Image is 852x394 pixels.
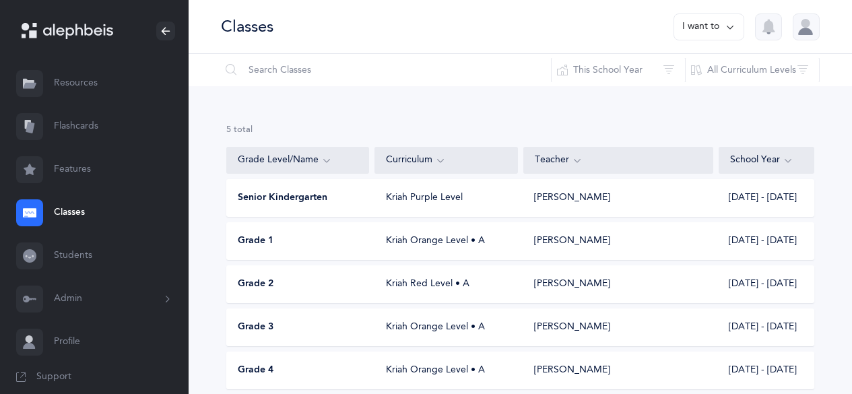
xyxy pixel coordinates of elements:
div: [DATE] - [DATE] [718,364,814,377]
div: [PERSON_NAME] [534,234,610,248]
div: Curriculum [386,153,506,168]
div: Kriah Orange Level • A [375,234,518,248]
div: [PERSON_NAME] [534,364,610,377]
div: Kriah Orange Level • A [375,321,518,334]
div: [DATE] - [DATE] [718,321,814,334]
span: Grade 4 [238,364,273,377]
div: Kriah Purple Level [375,191,518,205]
span: Senior Kindergarten [238,191,327,205]
div: Kriah Orange Level • A [375,364,518,377]
div: [DATE] - [DATE] [718,234,814,248]
span: Grade 1 [238,234,273,248]
button: All Curriculum Levels [685,54,820,86]
div: Classes [221,15,273,38]
div: Kriah Red Level • A [375,277,518,291]
span: Grade 2 [238,277,273,291]
div: [PERSON_NAME] [534,321,610,334]
span: Support [36,370,71,384]
div: 5 [226,124,814,136]
input: Search Classes [220,54,552,86]
span: total [234,125,253,134]
div: Grade Level/Name [238,153,358,168]
div: [PERSON_NAME] [534,191,610,205]
div: [DATE] - [DATE] [718,191,814,205]
div: [PERSON_NAME] [534,277,610,291]
div: Teacher [535,153,702,168]
button: This School Year [551,54,686,86]
span: Grade 3 [238,321,273,334]
button: I want to [674,13,744,40]
div: [DATE] - [DATE] [718,277,814,291]
div: School Year [730,153,803,168]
